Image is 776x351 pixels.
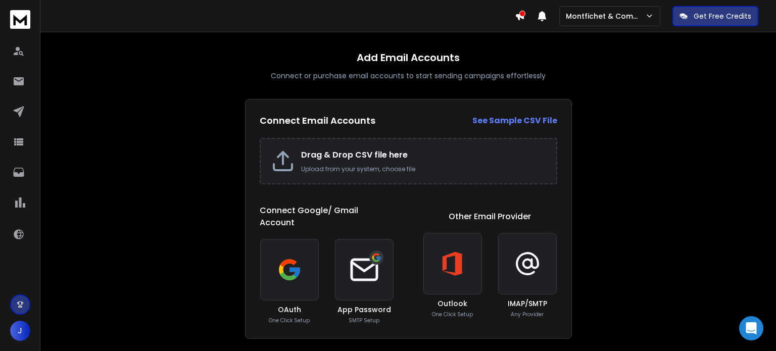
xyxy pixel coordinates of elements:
h1: Other Email Provider [449,211,531,223]
img: logo [10,10,30,29]
h2: Drag & Drop CSV file here [301,149,546,161]
h2: Connect Email Accounts [260,114,375,128]
h1: Connect Google/ Gmail Account [260,205,394,229]
p: Get Free Credits [694,11,751,21]
button: J [10,321,30,341]
p: SMTP Setup [349,317,379,324]
button: Get Free Credits [672,6,758,26]
p: Upload from your system, choose file [301,165,546,173]
h3: IMAP/SMTP [508,298,547,309]
p: One Click Setup [432,311,473,318]
p: Connect or purchase email accounts to start sending campaigns effortlessly [271,71,546,81]
p: One Click Setup [269,317,310,324]
h3: App Password [337,305,391,315]
h1: Add Email Accounts [357,51,460,65]
p: Any Provider [511,311,544,318]
a: See Sample CSV File [472,115,557,127]
h3: Outlook [438,298,467,309]
div: Open Intercom Messenger [739,316,763,340]
strong: See Sample CSV File [472,115,557,126]
p: Montfichet & Company [566,11,645,21]
h3: OAuth [278,305,301,315]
